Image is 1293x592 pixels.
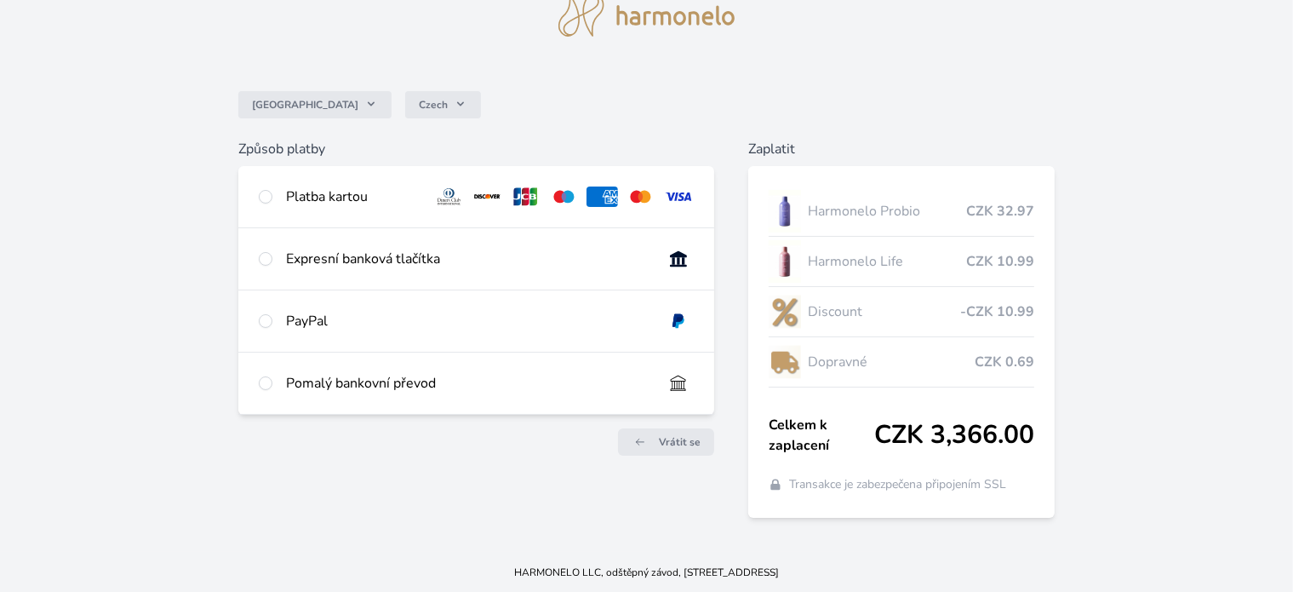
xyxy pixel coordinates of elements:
[874,420,1034,451] span: CZK 3,366.00
[286,311,649,331] div: PayPal
[960,302,1034,322] span: -CZK 10.99
[618,428,714,456] a: Vrátit se
[663,373,695,394] img: bankTransfer_IBAN.svg
[586,187,618,207] img: amex.svg
[808,251,966,272] span: Harmonelo Life
[472,187,503,207] img: discover.svg
[663,311,695,331] img: paypal.svg
[252,98,358,112] span: [GEOGRAPHIC_DATA]
[769,290,801,333] img: discount-lo.png
[286,187,420,207] div: Platba kartou
[510,187,541,207] img: jcb.svg
[659,435,701,449] span: Vrátit se
[966,201,1034,221] span: CZK 32.97
[789,476,1006,493] span: Transakce je zabezpečena připojením SSL
[769,240,801,283] img: CLEAN_LIFE_se_stinem_x-lo.jpg
[238,91,392,118] button: [GEOGRAPHIC_DATA]
[625,187,656,207] img: mc.svg
[966,251,1034,272] span: CZK 10.99
[769,341,801,383] img: delivery-lo.png
[975,352,1034,372] span: CZK 0.69
[238,139,715,159] h6: Způsob platby
[419,98,448,112] span: Czech
[769,190,801,233] img: CLEAN_PROBIO_se_stinem_x-lo.jpg
[286,373,649,394] div: Pomalý bankovní převod
[808,302,960,322] span: Discount
[808,201,966,221] span: Harmonelo Probio
[548,187,580,207] img: maestro.svg
[808,352,975,372] span: Dopravné
[433,187,465,207] img: diners.svg
[748,139,1055,159] h6: Zaplatit
[405,91,481,118] button: Czech
[769,415,874,456] span: Celkem k zaplacení
[663,249,695,269] img: onlineBanking_CZ.svg
[663,187,695,207] img: visa.svg
[286,249,649,269] div: Expresní banková tlačítka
